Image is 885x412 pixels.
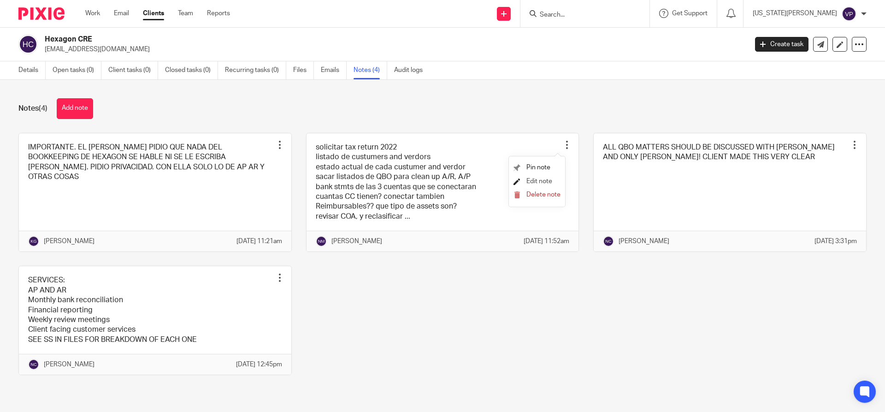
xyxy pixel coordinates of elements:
img: svg%3E [316,236,327,247]
a: Team [178,9,193,18]
button: Add note [57,98,93,119]
a: Closed tasks (0) [165,61,218,79]
a: Reports [207,9,230,18]
img: svg%3E [18,35,38,54]
a: Clients [143,9,164,18]
a: Edit note [513,178,552,185]
button: Delete note [513,191,560,199]
p: [DATE] 11:21am [236,237,282,246]
span: (4) [39,105,47,112]
input: Search [539,11,622,19]
img: Pixie [18,7,65,20]
a: Files [293,61,314,79]
p: [PERSON_NAME] [619,237,669,246]
h1: Notes [18,104,47,113]
p: [EMAIL_ADDRESS][DOMAIN_NAME] [45,45,741,54]
a: Work [85,9,100,18]
a: Audit logs [394,61,430,79]
p: [PERSON_NAME] [331,237,382,246]
p: [US_STATE][PERSON_NAME] [753,9,837,18]
span: Get Support [672,10,708,17]
span: Pin note [526,164,550,171]
p: [DATE] 3:31pm [814,237,857,246]
h2: Hexagon CRE [45,35,602,44]
a: Open tasks (0) [53,61,101,79]
a: Create task [755,37,808,52]
a: Client tasks (0) [108,61,158,79]
a: Notes (4) [354,61,387,79]
a: Pin note [513,164,550,171]
img: svg%3E [28,359,39,370]
img: svg%3E [28,236,39,247]
span: Edit note [526,178,552,185]
a: Recurring tasks (0) [225,61,286,79]
p: [PERSON_NAME] [44,360,94,369]
img: svg%3E [842,6,856,21]
a: Emails [321,61,347,79]
p: [DATE] 11:52am [524,237,569,246]
a: Details [18,61,46,79]
span: Delete note [526,191,560,198]
a: Email [114,9,129,18]
img: svg%3E [603,236,614,247]
p: [DATE] 12:45pm [236,360,282,369]
p: [PERSON_NAME] [44,237,94,246]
